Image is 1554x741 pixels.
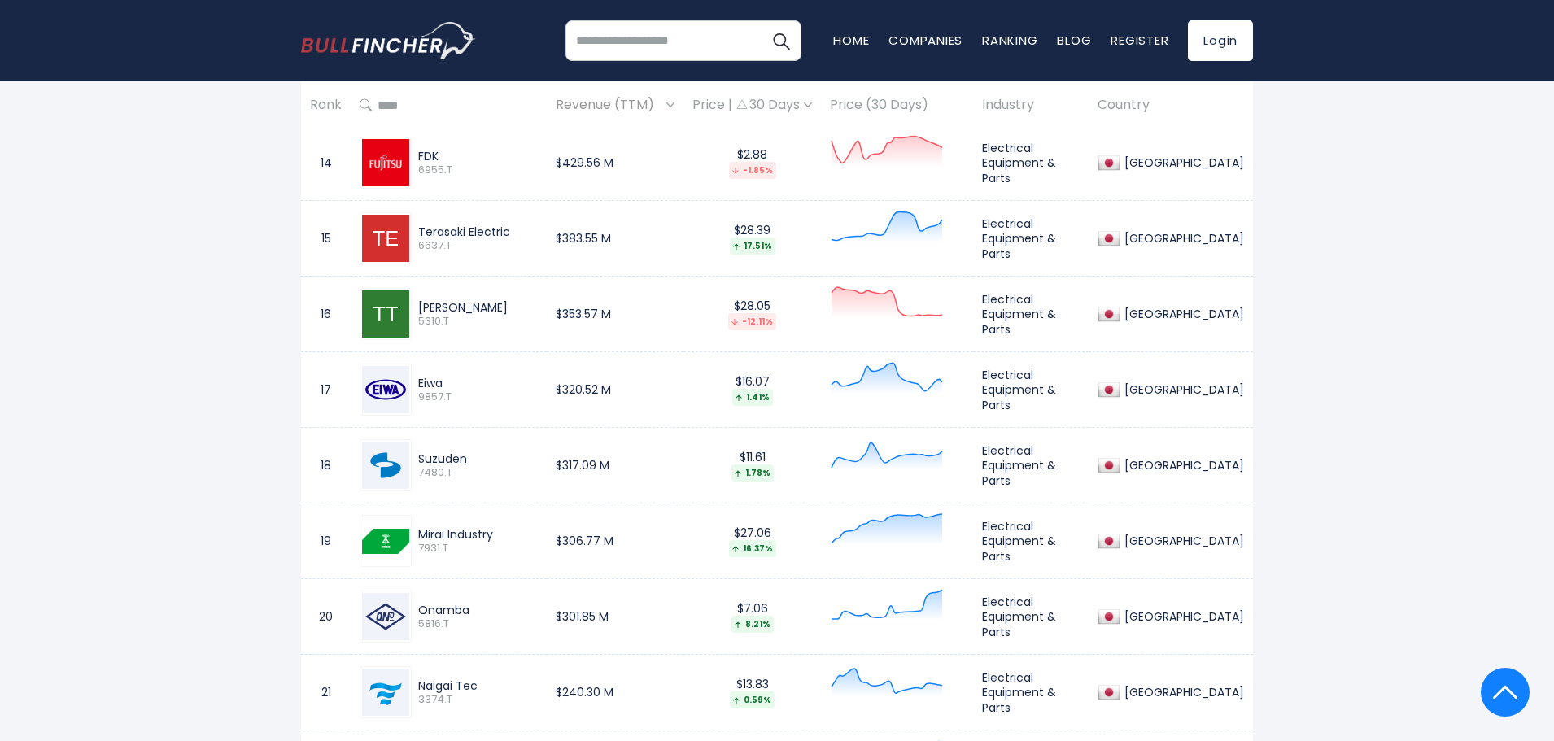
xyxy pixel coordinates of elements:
[362,669,409,716] img: 3374.T.png
[732,389,773,406] div: 1.41%
[547,655,683,730] td: $240.30 M
[1120,307,1244,321] div: [GEOGRAPHIC_DATA]
[692,97,812,114] div: Price | 30 Days
[730,691,775,708] div: 0.59%
[1120,155,1244,170] div: [GEOGRAPHIC_DATA]
[547,579,683,655] td: $301.85 M
[418,466,538,480] span: 7480.T
[418,376,538,390] div: Eiwa
[973,655,1089,730] td: Electrical Equipment & Parts
[1120,609,1244,624] div: [GEOGRAPHIC_DATA]
[418,315,538,329] span: 5310.T
[418,451,538,466] div: Suzuden
[301,22,476,59] img: bullfincher logo
[729,540,776,557] div: 16.37%
[301,22,476,59] a: Go to homepage
[1120,685,1244,700] div: [GEOGRAPHIC_DATA]
[821,81,973,129] th: Price (30 Days)
[547,428,683,503] td: $317.09 M
[301,428,351,503] td: 18
[1089,81,1253,129] th: Country
[301,81,351,129] th: Rank
[729,162,776,179] div: -1.85%
[418,149,538,163] div: FDK
[362,593,409,640] img: 5816.T.png
[418,163,538,177] span: 6955.T
[418,542,538,556] span: 7931.T
[418,617,538,631] span: 5816.T
[301,503,351,579] td: 19
[301,655,351,730] td: 21
[973,352,1089,428] td: Electrical Equipment & Parts
[1120,231,1244,246] div: [GEOGRAPHIC_DATA]
[1111,32,1168,49] a: Register
[973,125,1089,201] td: Electrical Equipment & Parts
[418,390,538,404] span: 9857.T
[692,299,812,330] div: $28.05
[301,352,351,428] td: 17
[973,277,1089,352] td: Electrical Equipment & Parts
[418,693,538,707] span: 3374.T
[973,579,1089,655] td: Electrical Equipment & Parts
[418,527,538,542] div: Mirai Industry
[692,147,812,179] div: $2.88
[362,442,409,489] img: 7480.T.png
[973,81,1089,129] th: Industry
[1188,20,1253,61] a: Login
[362,139,409,186] img: 6955.T.png
[301,201,351,277] td: 15
[301,277,351,352] td: 16
[692,374,812,406] div: $16.07
[973,201,1089,277] td: Electrical Equipment & Parts
[692,601,812,633] div: $7.06
[728,313,776,330] div: -12.11%
[547,125,683,201] td: $429.56 M
[692,525,812,557] div: $27.06
[731,616,774,633] div: 8.21%
[418,224,538,239] div: Terasaki Electric
[418,603,538,617] div: Onamba
[301,125,351,201] td: 14
[982,32,1037,49] a: Ranking
[547,201,683,277] td: $383.55 M
[418,678,538,693] div: Naigai Tec
[730,238,775,255] div: 17.51%
[547,503,683,579] td: $306.77 M
[692,450,812,482] div: $11.61
[731,464,774,482] div: 1.78%
[888,32,963,49] a: Companies
[1057,32,1091,49] a: Blog
[1120,534,1244,548] div: [GEOGRAPHIC_DATA]
[761,20,801,61] button: Search
[301,579,351,655] td: 20
[418,239,538,253] span: 6637.T
[362,366,409,413] img: 9857.T.png
[547,352,683,428] td: $320.52 M
[692,677,812,708] div: $13.83
[833,32,869,49] a: Home
[547,277,683,352] td: $353.57 M
[692,223,812,255] div: $28.39
[973,428,1089,503] td: Electrical Equipment & Parts
[556,93,662,118] span: Revenue (TTM)
[1120,382,1244,397] div: [GEOGRAPHIC_DATA]
[1120,458,1244,473] div: [GEOGRAPHIC_DATA]
[418,300,538,315] div: [PERSON_NAME]
[362,529,409,553] img: 7931.T.png
[973,503,1089,579] td: Electrical Equipment & Parts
